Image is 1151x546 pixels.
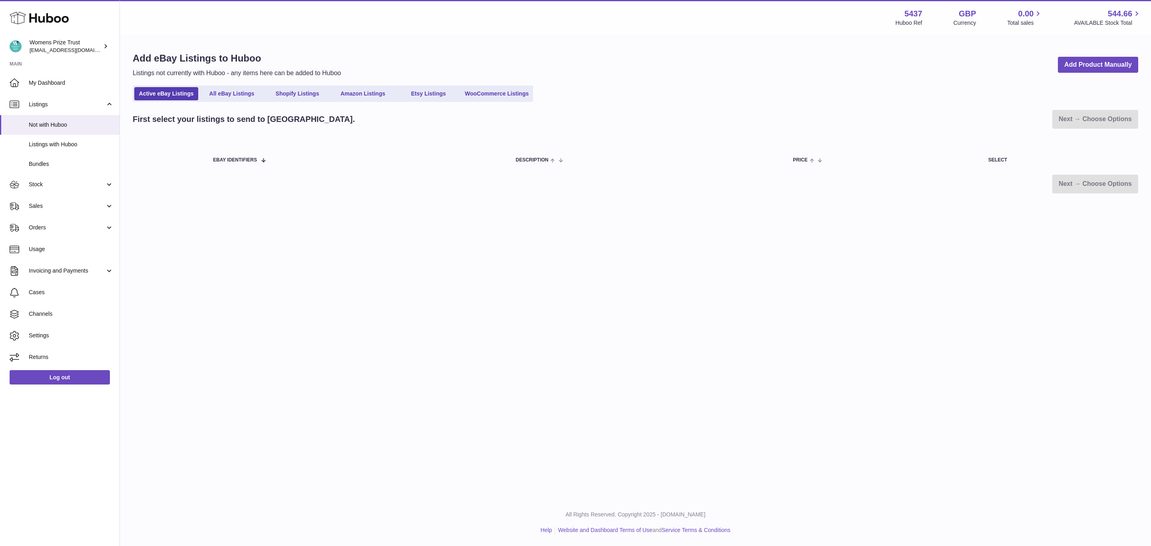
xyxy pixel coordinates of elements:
[29,289,114,296] span: Cases
[396,87,460,100] a: Etsy Listings
[29,79,114,87] span: My Dashboard
[29,267,105,275] span: Invoicing and Payments
[1018,8,1034,19] span: 0.00
[29,310,114,318] span: Channels
[1058,57,1138,73] a: Add Product Manually
[265,87,329,100] a: Shopify Listings
[29,353,114,361] span: Returns
[133,69,341,78] p: Listings not currently with Huboo - any items here can be added to Huboo
[29,224,105,231] span: Orders
[988,157,1130,163] div: Select
[29,181,105,188] span: Stock
[1007,19,1043,27] span: Total sales
[29,202,105,210] span: Sales
[213,157,257,163] span: eBay Identifiers
[462,87,532,100] a: WooCommerce Listings
[331,87,395,100] a: Amazon Listings
[1074,8,1141,27] a: 544.66 AVAILABLE Stock Total
[134,87,198,100] a: Active eBay Listings
[1108,8,1132,19] span: 544.66
[896,19,922,27] div: Huboo Ref
[29,121,114,129] span: Not with Huboo
[29,332,114,339] span: Settings
[10,370,110,385] a: Log out
[555,526,730,534] li: and
[133,52,341,65] h1: Add eBay Listings to Huboo
[200,87,264,100] a: All eBay Listings
[29,160,114,168] span: Bundles
[30,47,117,53] span: [EMAIL_ADDRESS][DOMAIN_NAME]
[558,527,652,533] a: Website and Dashboard Terms of Use
[1007,8,1043,27] a: 0.00 Total sales
[126,511,1145,518] p: All Rights Reserved. Copyright 2025 - [DOMAIN_NAME]
[29,245,114,253] span: Usage
[133,114,355,125] h2: First select your listings to send to [GEOGRAPHIC_DATA].
[904,8,922,19] strong: 5437
[29,141,114,148] span: Listings with Huboo
[541,527,552,533] a: Help
[959,8,976,19] strong: GBP
[1074,19,1141,27] span: AVAILABLE Stock Total
[954,19,976,27] div: Currency
[30,39,102,54] div: Womens Prize Trust
[516,157,548,163] span: Description
[662,527,731,533] a: Service Terms & Conditions
[793,157,808,163] span: Price
[29,101,105,108] span: Listings
[10,40,22,52] img: internalAdmin-5437@internal.huboo.com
